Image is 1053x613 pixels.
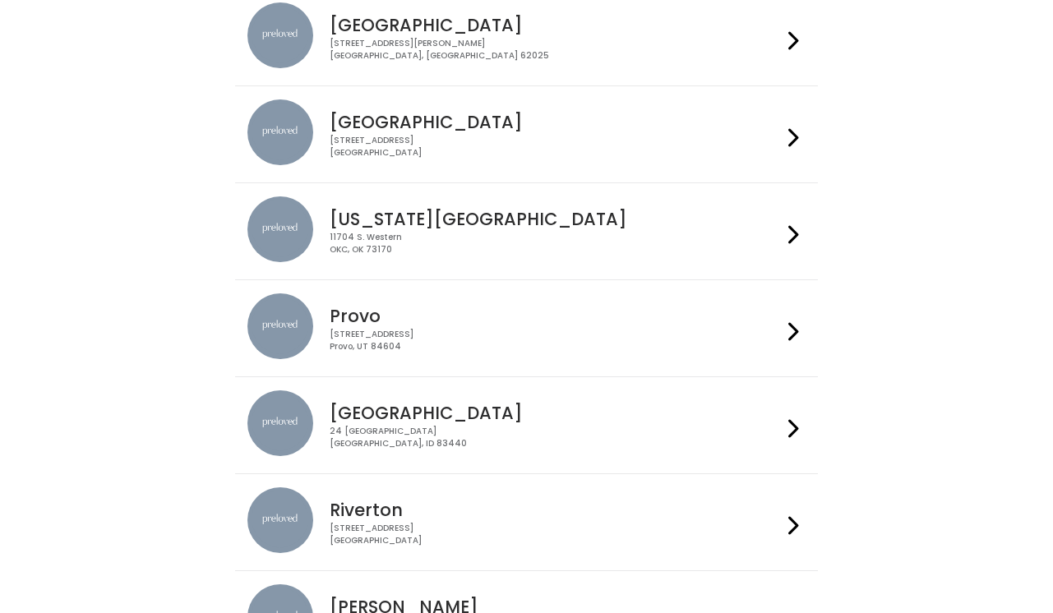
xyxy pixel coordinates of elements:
a: preloved location [US_STATE][GEOGRAPHIC_DATA] 11704 S. WesternOKC, OK 73170 [247,196,806,266]
h4: [US_STATE][GEOGRAPHIC_DATA] [330,210,782,228]
img: preloved location [247,2,313,68]
img: preloved location [247,293,313,359]
img: preloved location [247,196,313,262]
a: preloved location Riverton [STREET_ADDRESS][GEOGRAPHIC_DATA] [247,487,806,557]
h4: [GEOGRAPHIC_DATA] [330,403,782,422]
img: preloved location [247,99,313,165]
div: 11704 S. Western OKC, OK 73170 [330,232,782,256]
a: preloved location [GEOGRAPHIC_DATA] 24 [GEOGRAPHIC_DATA][GEOGRAPHIC_DATA], ID 83440 [247,390,806,460]
div: [STREET_ADDRESS][PERSON_NAME] [GEOGRAPHIC_DATA], [GEOGRAPHIC_DATA] 62025 [330,38,782,62]
div: [STREET_ADDRESS] [GEOGRAPHIC_DATA] [330,523,782,546]
a: preloved location Provo [STREET_ADDRESS]Provo, UT 84604 [247,293,806,363]
img: preloved location [247,390,313,456]
div: 24 [GEOGRAPHIC_DATA] [GEOGRAPHIC_DATA], ID 83440 [330,426,782,449]
div: [STREET_ADDRESS] Provo, UT 84604 [330,329,782,353]
h4: [GEOGRAPHIC_DATA] [330,16,782,35]
div: [STREET_ADDRESS] [GEOGRAPHIC_DATA] [330,135,782,159]
h4: [GEOGRAPHIC_DATA] [330,113,782,131]
h4: Provo [330,306,782,325]
h4: Riverton [330,500,782,519]
img: preloved location [247,487,313,553]
a: preloved location [GEOGRAPHIC_DATA] [STREET_ADDRESS][GEOGRAPHIC_DATA] [247,99,806,169]
a: preloved location [GEOGRAPHIC_DATA] [STREET_ADDRESS][PERSON_NAME][GEOGRAPHIC_DATA], [GEOGRAPHIC_D... [247,2,806,72]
